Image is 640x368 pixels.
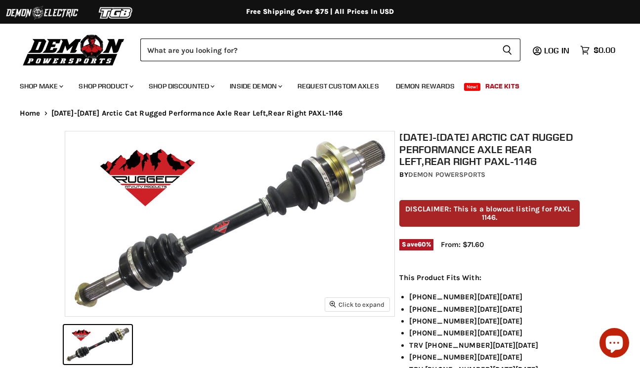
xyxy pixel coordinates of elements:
[540,46,575,55] a: Log in
[409,327,580,339] li: [PHONE_NUMBER][DATE][DATE]
[418,241,426,248] span: 60
[494,39,520,61] button: Search
[597,328,632,360] inbox-online-store-chat: Shopify online store chat
[594,45,615,55] span: $0.00
[12,76,69,96] a: Shop Make
[409,315,580,327] li: [PHONE_NUMBER][DATE][DATE]
[399,239,433,250] span: Save %
[5,3,79,22] img: Demon Electric Logo 2
[409,339,580,351] li: TRV [PHONE_NUMBER][DATE][DATE]
[544,45,569,55] span: Log in
[290,76,386,96] a: Request Custom Axles
[140,39,494,61] input: Search
[64,325,132,364] button: 2004-2014 Arctic Cat Rugged Performance Axle Rear Left,Rear Right PAXL-1146 thumbnail
[441,240,484,249] span: From: $71.60
[140,39,520,61] form: Product
[79,3,153,22] img: TGB Logo 2
[409,303,580,315] li: [PHONE_NUMBER][DATE][DATE]
[330,301,384,308] span: Click to expand
[399,272,580,284] p: This Product Fits With:
[408,170,485,179] a: Demon Powersports
[51,109,343,118] span: [DATE]-[DATE] Arctic Cat Rugged Performance Axle Rear Left,Rear Right PAXL-1146
[71,76,139,96] a: Shop Product
[464,83,481,91] span: New!
[478,76,527,96] a: Race Kits
[65,131,394,316] img: 2004-2014 Arctic Cat Rugged Performance Axle Rear Left,Rear Right PAXL-1146
[20,32,128,67] img: Demon Powersports
[399,169,580,180] div: by
[409,351,580,363] li: [PHONE_NUMBER][DATE][DATE]
[20,109,41,118] a: Home
[575,43,620,57] a: $0.00
[409,291,580,303] li: [PHONE_NUMBER][DATE][DATE]
[399,200,580,227] p: DISCLAIMER: This is a blowout listing for PAXL-1146.
[222,76,288,96] a: Inside Demon
[141,76,220,96] a: Shop Discounted
[388,76,462,96] a: Demon Rewards
[12,72,613,96] ul: Main menu
[399,131,580,167] h1: [DATE]-[DATE] Arctic Cat Rugged Performance Axle Rear Left,Rear Right PAXL-1146
[325,298,389,311] button: Click to expand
